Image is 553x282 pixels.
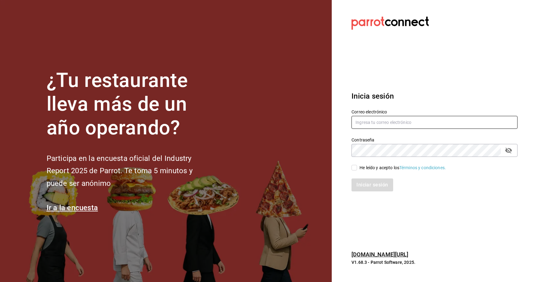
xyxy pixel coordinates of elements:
a: Términos y condiciones. [399,165,446,170]
label: Contraseña [351,138,518,142]
h3: Inicia sesión [351,91,518,102]
a: [DOMAIN_NAME][URL] [351,251,408,258]
label: Correo electrónico [351,110,518,114]
p: V1.68.3 - Parrot Software, 2025. [351,259,518,265]
h2: Participa en la encuesta oficial del Industry Report 2025 de Parrot. Te toma 5 minutos y puede se... [47,152,213,190]
input: Ingresa tu correo electrónico [351,116,518,129]
h1: ¿Tu restaurante lleva más de un año operando? [47,69,213,140]
div: He leído y acepto los [360,165,446,171]
a: Ir a la encuesta [47,203,98,212]
button: passwordField [503,145,514,156]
